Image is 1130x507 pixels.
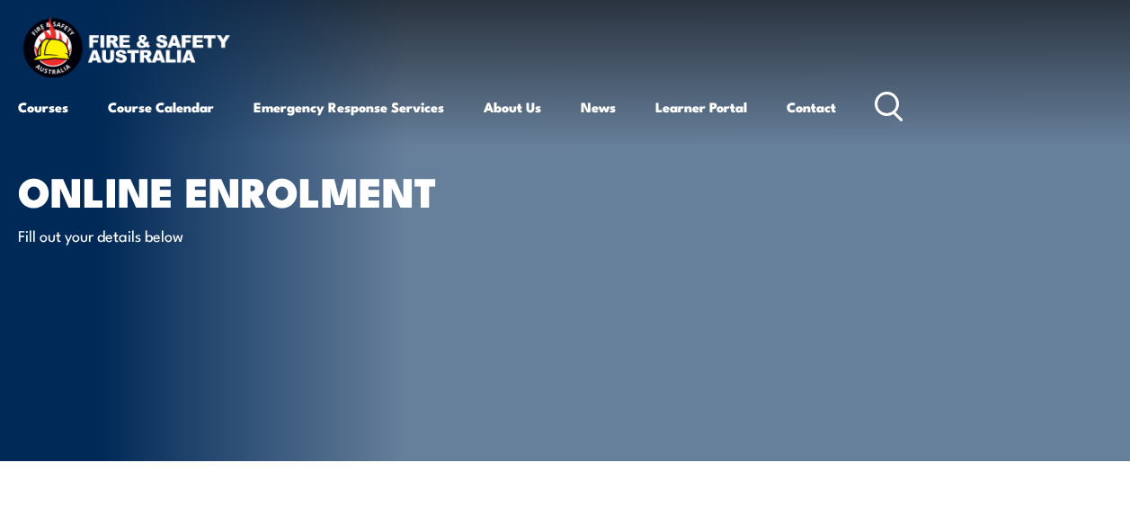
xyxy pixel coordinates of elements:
a: News [581,85,616,129]
a: Courses [18,85,68,129]
a: Emergency Response Services [254,85,444,129]
h1: Online Enrolment [18,173,462,208]
p: Fill out your details below [18,225,346,245]
a: Contact [787,85,836,129]
a: Learner Portal [655,85,747,129]
a: About Us [484,85,541,129]
a: Course Calendar [108,85,214,129]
